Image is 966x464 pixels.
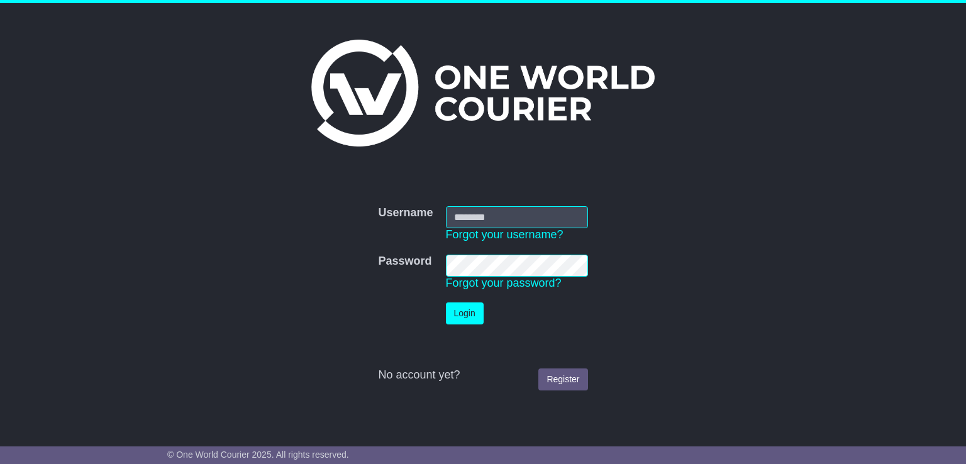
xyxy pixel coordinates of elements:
[167,450,349,460] span: © One World Courier 2025. All rights reserved.
[378,368,587,382] div: No account yet?
[446,228,563,241] a: Forgot your username?
[378,255,431,268] label: Password
[538,368,587,390] a: Register
[378,206,433,220] label: Username
[446,277,562,289] a: Forgot your password?
[446,302,484,324] button: Login
[311,40,655,146] img: One World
